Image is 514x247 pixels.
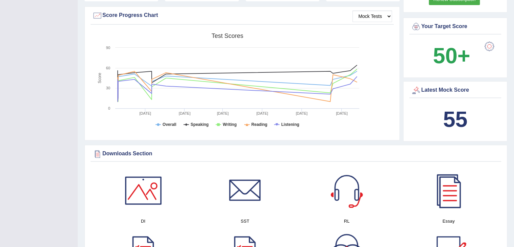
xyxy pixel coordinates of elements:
[106,86,110,90] text: 30
[212,32,243,39] tspan: Test scores
[281,122,299,127] tspan: Listening
[401,218,496,225] h4: Essay
[411,22,499,32] div: Your Target Score
[411,85,499,95] div: Latest Mock Score
[299,218,394,225] h4: RL
[108,106,110,110] text: 0
[97,73,102,84] tspan: Score
[217,111,229,115] tspan: [DATE]
[223,122,237,127] tspan: Writing
[106,46,110,50] text: 90
[106,66,110,70] text: 60
[197,218,292,225] h4: SST
[179,111,191,115] tspan: [DATE]
[443,107,467,132] b: 55
[139,111,151,115] tspan: [DATE]
[336,111,348,115] tspan: [DATE]
[163,122,176,127] tspan: Overall
[96,218,191,225] h4: DI
[251,122,267,127] tspan: Reading
[433,43,470,68] b: 50+
[92,10,392,21] div: Score Progress Chart
[296,111,308,115] tspan: [DATE]
[191,122,209,127] tspan: Speaking
[92,149,499,159] div: Downloads Section
[256,111,268,115] tspan: [DATE]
